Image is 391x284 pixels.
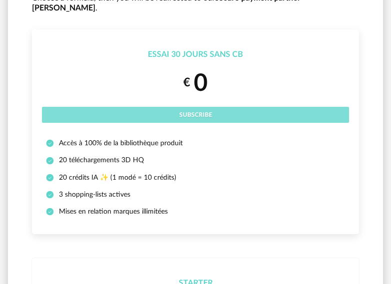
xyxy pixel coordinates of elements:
span: Subscribe [179,112,212,118]
li: 20 téléchargements 3D HQ [46,156,345,165]
button: Subscribe [42,107,349,123]
li: Accès à 100% de la bibliothèque produit [46,139,345,148]
li: 3 shopping-lists actives [46,190,345,199]
div: Essai 30 jours sans CB [42,49,349,60]
span: 0 [194,71,208,95]
li: Mises en relation marques illimitées [46,207,345,216]
small: € [183,75,190,91]
li: 20 crédits IA ✨ (1 modé = 10 crédits) [46,173,345,182]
